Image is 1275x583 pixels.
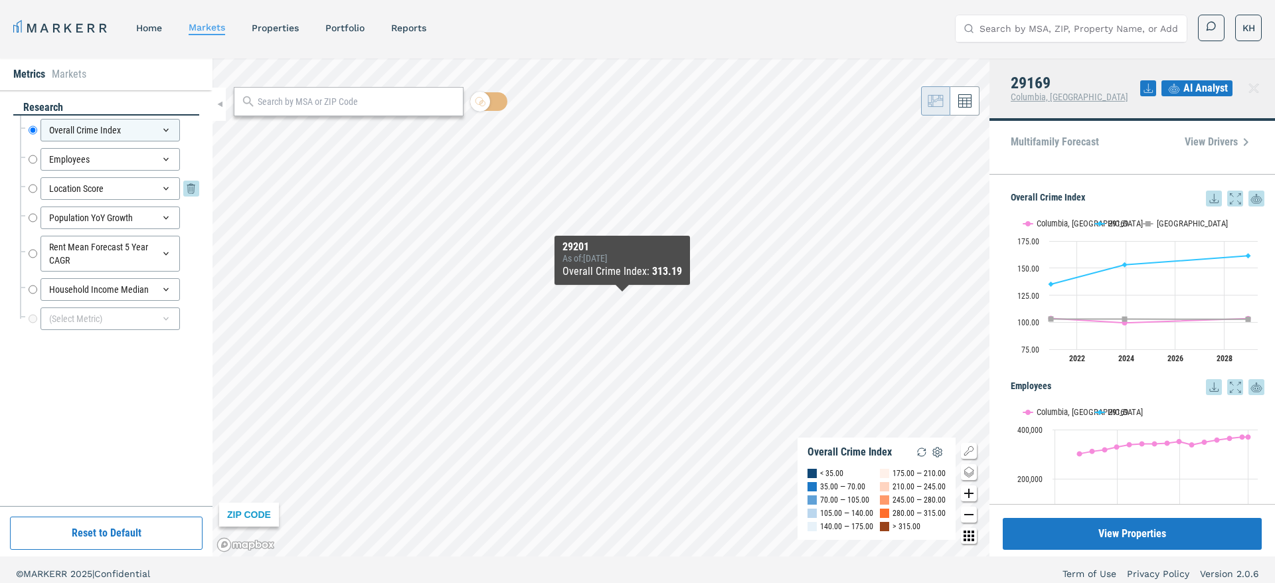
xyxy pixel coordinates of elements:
text: 100.00 [1017,318,1039,327]
text: 175.00 [1017,237,1039,246]
input: Search by MSA, ZIP, Property Name, or Address [979,15,1179,42]
span: KH [1242,21,1255,35]
div: Household Income Median [41,278,180,301]
a: reports [391,23,426,33]
text: 125.00 [1017,291,1039,301]
a: Mapbox logo [216,537,275,552]
div: ZIP CODE [219,503,279,527]
div: > 315.00 [892,520,920,533]
path: Monday, 14 Dec, 19:00, 102.949897. USA. [1049,316,1054,321]
a: markets [189,22,225,33]
div: 210.00 — 245.00 [892,480,946,493]
a: Term of Use [1062,567,1116,580]
path: Saturday, 14 Jun, 20:00, 369,654. Columbia, SC. [1246,434,1251,440]
div: 140.00 — 175.00 [820,520,873,533]
path: Friday, 14 Dec, 19:00, 311,162. Columbia, SC. [1090,449,1095,454]
a: Portfolio [325,23,365,33]
text: 2026 [1167,354,1183,363]
text: 150.00 [1017,264,1039,274]
span: Confidential [94,568,150,579]
path: Wednesday, 14 Dec, 19:00, 341,672. Columbia, SC. [1140,442,1145,447]
svg: Interactive chart [1011,207,1264,373]
span: MARKERR [23,568,70,579]
text: Columbia, [GEOGRAPHIC_DATA] [1037,218,1143,228]
path: Monday, 14 Dec, 19:00, 135.087079. 29169. [1049,282,1054,287]
div: 175.00 — 210.00 [892,467,946,480]
div: Employees [41,148,180,171]
span: 2025 | [70,568,94,579]
div: Location Score [41,177,180,200]
text: 400,000 [1017,426,1043,435]
text: [GEOGRAPHIC_DATA] [1157,218,1228,228]
button: Zoom out map button [961,507,977,523]
img: Reload Legend [914,444,930,460]
path: Monday, 14 Dec, 19:00, 337,737. Columbia, SC. [1189,442,1195,448]
button: Show Columbia, SC [1023,218,1081,228]
button: KH [1235,15,1262,41]
a: properties [252,23,299,33]
h5: Overall Crime Index [1011,191,1264,207]
button: Show 29169 [1095,407,1130,417]
input: Search by MSA or ZIP Code [258,95,456,109]
div: Overall Crime Index [807,446,892,459]
g: USA, line 3 of 3 with 3 data points. [1049,316,1251,321]
text: 75.00 [1021,345,1039,355]
div: 280.00 — 315.00 [892,507,946,520]
button: Zoom in map button [961,485,977,501]
div: As of : [DATE] [562,253,682,264]
button: Show USA [1144,218,1171,228]
a: home [136,23,162,33]
text: 200,000 [1017,475,1043,484]
path: Saturday, 14 Dec, 19:00, 317,637. Columbia, SC. [1102,447,1108,452]
button: Show/Hide Legend Map Button [961,443,977,459]
span: Columbia, [GEOGRAPHIC_DATA] [1011,92,1128,102]
h5: Employees [1011,379,1264,395]
button: Show 29169 [1095,218,1130,228]
path: Wednesday, 14 Dec, 19:00, 301,683. Columbia, SC. [1077,451,1082,456]
path: Wednesday, 14 Dec, 19:00, 357,351. Columbia, SC. [1215,438,1220,443]
div: Employees. Highcharts interactive chart. [1011,395,1264,561]
li: Metrics [13,66,45,82]
path: Monday, 14 Dec, 19:00, 338,472. Columbia, SC. [1127,442,1132,448]
text: 2022 [1069,354,1085,363]
path: Friday, 14 Dec, 19:00, 344,383. Columbia, SC. [1165,441,1170,446]
button: AI Analyst [1161,80,1232,96]
div: research [13,100,199,116]
text: 2028 [1217,354,1232,363]
div: Population YoY Growth [41,207,180,229]
text: 2024 [1118,354,1134,363]
div: < 35.00 [820,467,843,480]
a: Version 2.0.6 [1200,567,1259,580]
div: 105.00 — 140.00 [820,507,873,520]
path: Thursday, 14 Dec, 19:00, 102.85286. USA. [1122,317,1128,322]
path: Thursday, 14 Dec, 19:00, 102.697279. USA. [1246,317,1251,322]
div: Rent Mean Forecast 5 Year CAGR [41,236,180,272]
div: Overall Crime Index [41,119,180,141]
path: Sunday, 14 Dec, 19:00, 329,054. Columbia, SC. [1114,444,1120,450]
canvas: Map [212,58,989,556]
button: Other options map button [961,528,977,544]
path: Tuesday, 14 Dec, 19:00, 348,380. Columbia, SC. [1202,440,1207,445]
li: Markets [52,66,86,82]
div: Map Tooltip Content [562,241,682,280]
button: Change style map button [961,464,977,480]
path: Thursday, 14 Dec, 19:00, 153.014244. 29169. [1122,262,1128,268]
span: AI Analyst [1183,80,1228,96]
button: Show Columbia, SC [1023,407,1081,417]
div: 35.00 — 70.00 [820,480,865,493]
button: View Properties [1003,518,1262,550]
path: Thursday, 14 Dec, 19:00, 363,964. Columbia, SC. [1227,436,1232,441]
text: Columbia, [GEOGRAPHIC_DATA] [1037,407,1143,417]
path: Saturday, 14 Dec, 19:00, 351,186. Columbia, SC. [1177,439,1182,444]
div: (Select Metric) [41,307,180,330]
a: MARKERR [13,19,110,37]
path: Saturday, 14 Dec, 19:00, 369,329. Columbia, SC. [1240,434,1245,440]
div: 245.00 — 280.00 [892,493,946,507]
div: 29201 [562,241,682,253]
path: Thursday, 14 Dec, 19:00, 161.38701. 29169. [1246,253,1251,258]
div: Overall Crime Index. Highcharts interactive chart. [1011,207,1264,373]
path: Thursday, 14 Dec, 19:00, 341,855. Columbia, SC. [1152,442,1157,447]
svg: Interactive chart [1011,395,1264,561]
p: Multifamily Forecast [1011,137,1099,147]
